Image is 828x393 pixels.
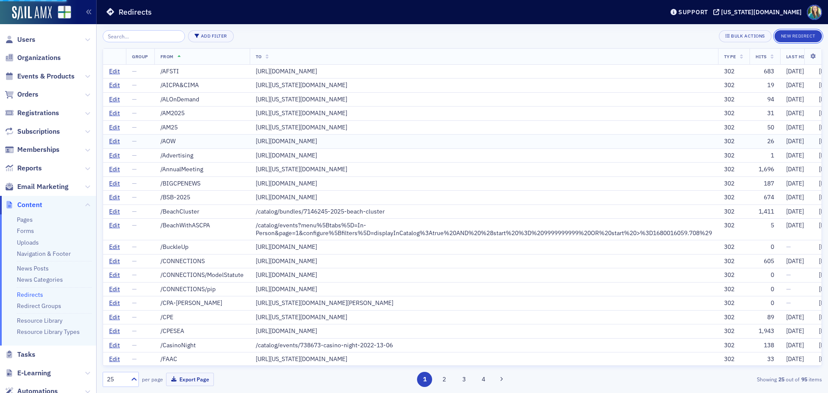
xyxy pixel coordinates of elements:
[132,109,137,117] span: —
[109,222,120,230] a: Edit
[109,124,120,132] a: Edit
[132,179,137,187] span: —
[160,314,244,321] div: /CPE
[786,179,804,187] span: [DATE]
[17,145,60,154] span: Memberships
[109,180,120,188] a: Edit
[724,208,743,216] div: 302
[756,222,774,230] div: 5
[256,271,712,279] div: [URL][DOMAIN_NAME]
[132,271,137,279] span: —
[132,81,137,89] span: —
[5,72,75,81] a: Events & Products
[786,299,791,307] span: —
[17,182,69,192] span: Email Marketing
[256,166,712,173] div: [URL][US_STATE][DOMAIN_NAME]
[756,124,774,132] div: 50
[160,124,244,132] div: /AM25
[52,6,71,20] a: View Homepage
[5,145,60,154] a: Memberships
[132,67,137,75] span: —
[12,6,52,20] img: SailAMX
[786,81,804,89] span: [DATE]
[756,180,774,188] div: 187
[160,68,244,75] div: /AFSTI
[476,372,491,387] button: 4
[256,180,712,188] div: [URL][DOMAIN_NAME]
[109,355,120,363] a: Edit
[160,110,244,117] div: /AM2025
[132,327,137,335] span: —
[132,165,137,173] span: —
[756,96,774,104] div: 94
[256,243,712,251] div: [URL][DOMAIN_NAME]
[160,208,244,216] div: /BeachCluster
[132,208,137,215] span: —
[786,285,791,293] span: —
[109,342,120,349] a: Edit
[160,96,244,104] div: /ALOnDemand
[256,68,712,75] div: [URL][DOMAIN_NAME]
[721,8,802,16] div: [US_STATE][DOMAIN_NAME]
[5,35,35,44] a: Users
[17,291,43,299] a: Redirects
[17,302,61,310] a: Redirect Groups
[109,82,120,89] a: Edit
[256,124,712,132] div: [URL][US_STATE][DOMAIN_NAME]
[5,182,69,192] a: Email Marketing
[132,243,137,251] span: —
[5,90,38,99] a: Orders
[724,243,743,251] div: 302
[719,30,771,42] button: Bulk Actions
[724,96,743,104] div: 302
[256,138,712,145] div: [URL][DOMAIN_NAME]
[775,31,822,39] a: New Redirect
[724,286,743,293] div: 302
[786,123,804,131] span: [DATE]
[160,271,244,279] div: /CONNECTIONS/ModelStatute
[724,299,743,307] div: 302
[724,327,743,335] div: 302
[17,328,80,336] a: Resource Library Types
[109,110,120,117] a: Edit
[5,53,61,63] a: Organizations
[724,180,743,188] div: 302
[109,166,120,173] a: Edit
[756,152,774,160] div: 1
[775,30,822,42] button: New Redirect
[756,271,774,279] div: 0
[756,166,774,173] div: 1,696
[713,9,805,15] button: [US_STATE][DOMAIN_NAME]
[5,163,42,173] a: Reports
[17,200,42,210] span: Content
[786,327,804,335] span: [DATE]
[724,314,743,321] div: 302
[724,110,743,117] div: 302
[256,342,712,349] div: /catalog/events/738673-casino-night-2022-13-06
[786,109,804,117] span: [DATE]
[109,314,120,321] a: Edit
[132,137,137,145] span: —
[107,375,126,384] div: 25
[786,53,807,60] span: Last Hit
[109,299,120,307] a: Edit
[17,264,49,272] a: News Posts
[786,165,804,173] span: [DATE]
[109,258,120,265] a: Edit
[724,166,743,173] div: 302
[724,68,743,75] div: 302
[132,355,137,363] span: —
[17,108,59,118] span: Registrations
[132,221,137,229] span: —
[17,368,51,378] span: E-Learning
[17,35,35,44] span: Users
[109,194,120,201] a: Edit
[724,82,743,89] div: 302
[132,285,137,293] span: —
[807,5,822,20] span: Profile
[756,194,774,201] div: 674
[256,53,262,60] span: To
[160,286,244,293] div: /CONNECTIONS/pip
[786,151,804,159] span: [DATE]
